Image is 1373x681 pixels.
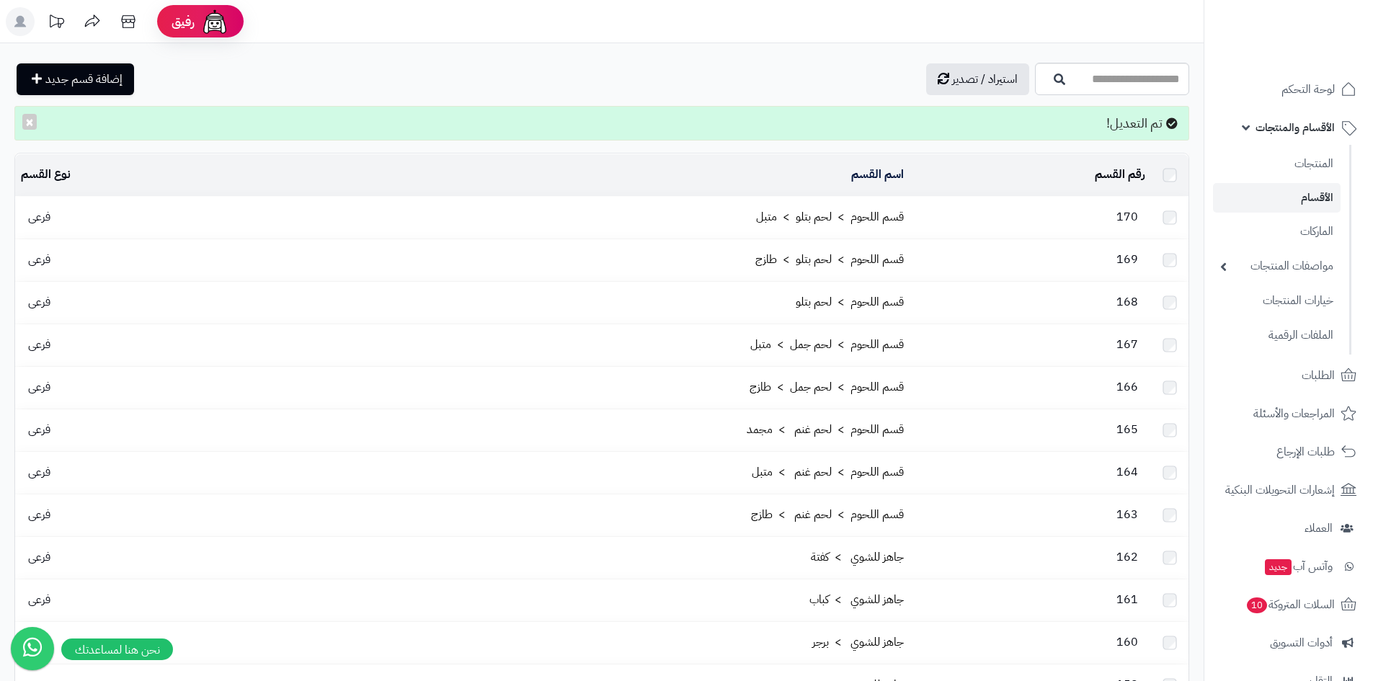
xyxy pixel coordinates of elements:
[22,114,37,130] button: ×
[1213,285,1341,316] a: خيارات المنتجات
[1213,549,1364,584] a: وآتس آبجديد
[747,421,904,438] a: قسم اللحوم > لحم غنم > مجمد
[14,106,1189,141] div: تم التعديل!
[812,633,904,651] a: جاهز للشوي > برجر
[1213,183,1341,213] a: الأقسام
[1109,421,1145,438] span: 165
[809,591,904,608] a: جاهز للشوي > كباب
[1109,251,1145,268] span: 169
[1270,633,1333,653] span: أدوات التسويق
[1213,358,1364,393] a: الطلبات
[1281,79,1335,99] span: لوحة التحكم
[1225,480,1335,500] span: إشعارات التحويلات البنكية
[1213,320,1341,351] a: الملفات الرقمية
[755,251,904,268] a: قسم اللحوم > لحم بتلو > طازج
[1109,548,1145,566] span: 162
[21,208,58,226] span: فرعى
[200,7,229,36] img: ai-face.png
[15,154,254,196] td: نوع القسم
[851,166,904,183] a: اسم القسم
[1275,38,1359,68] img: logo-2.png
[1245,595,1335,615] span: السلات المتروكة
[17,63,134,95] a: إضافة قسم جديد
[1109,591,1145,608] span: 161
[1213,216,1341,247] a: الماركات
[1302,365,1335,386] span: الطلبات
[1213,587,1364,622] a: السلات المتروكة10
[915,166,1145,183] div: رقم القسم
[1247,597,1267,613] span: 10
[1213,251,1341,282] a: مواصفات المنتجات
[752,463,904,481] a: قسم اللحوم > لحم غنم > متبل
[172,13,195,30] span: رفيق
[45,71,123,88] span: إضافة قسم جديد
[21,548,58,566] span: فرعى
[1109,293,1145,311] span: 168
[952,71,1018,88] span: استيراد / تصدير
[1213,511,1364,546] a: العملاء
[21,251,58,268] span: فرعى
[38,7,74,40] a: تحديثات المنصة
[1109,506,1145,523] span: 163
[1213,72,1364,107] a: لوحة التحكم
[1256,117,1335,138] span: الأقسام والمنتجات
[1109,208,1145,226] span: 170
[1109,378,1145,396] span: 166
[796,293,904,311] a: قسم اللحوم > لحم بتلو
[21,293,58,311] span: فرعى
[750,378,904,396] a: قسم اللحوم > لحم جمل > طازج
[750,336,904,353] a: قسم اللحوم > لحم جمل > متبل
[21,591,58,608] span: فرعى
[1213,396,1364,431] a: المراجعات والأسئلة
[1263,556,1333,577] span: وآتس آب
[21,378,58,396] span: فرعى
[1265,559,1292,575] span: جديد
[1253,404,1335,424] span: المراجعات والأسئلة
[21,506,58,523] span: فرعى
[1109,633,1145,651] span: 160
[1213,435,1364,469] a: طلبات الإرجاع
[21,421,58,438] span: فرعى
[756,208,904,226] a: قسم اللحوم > لحم بتلو > متبل
[751,506,904,523] a: قسم اللحوم > لحم غنم > طازج
[21,336,58,353] span: فرعى
[1109,463,1145,481] span: 164
[811,548,904,566] a: جاهز للشوي > كفتة
[1109,336,1145,353] span: 167
[1305,518,1333,538] span: العملاء
[1213,473,1364,507] a: إشعارات التحويلات البنكية
[1213,148,1341,179] a: المنتجات
[1276,442,1335,462] span: طلبات الإرجاع
[21,463,58,481] span: فرعى
[1213,626,1364,660] a: أدوات التسويق
[926,63,1029,95] a: استيراد / تصدير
